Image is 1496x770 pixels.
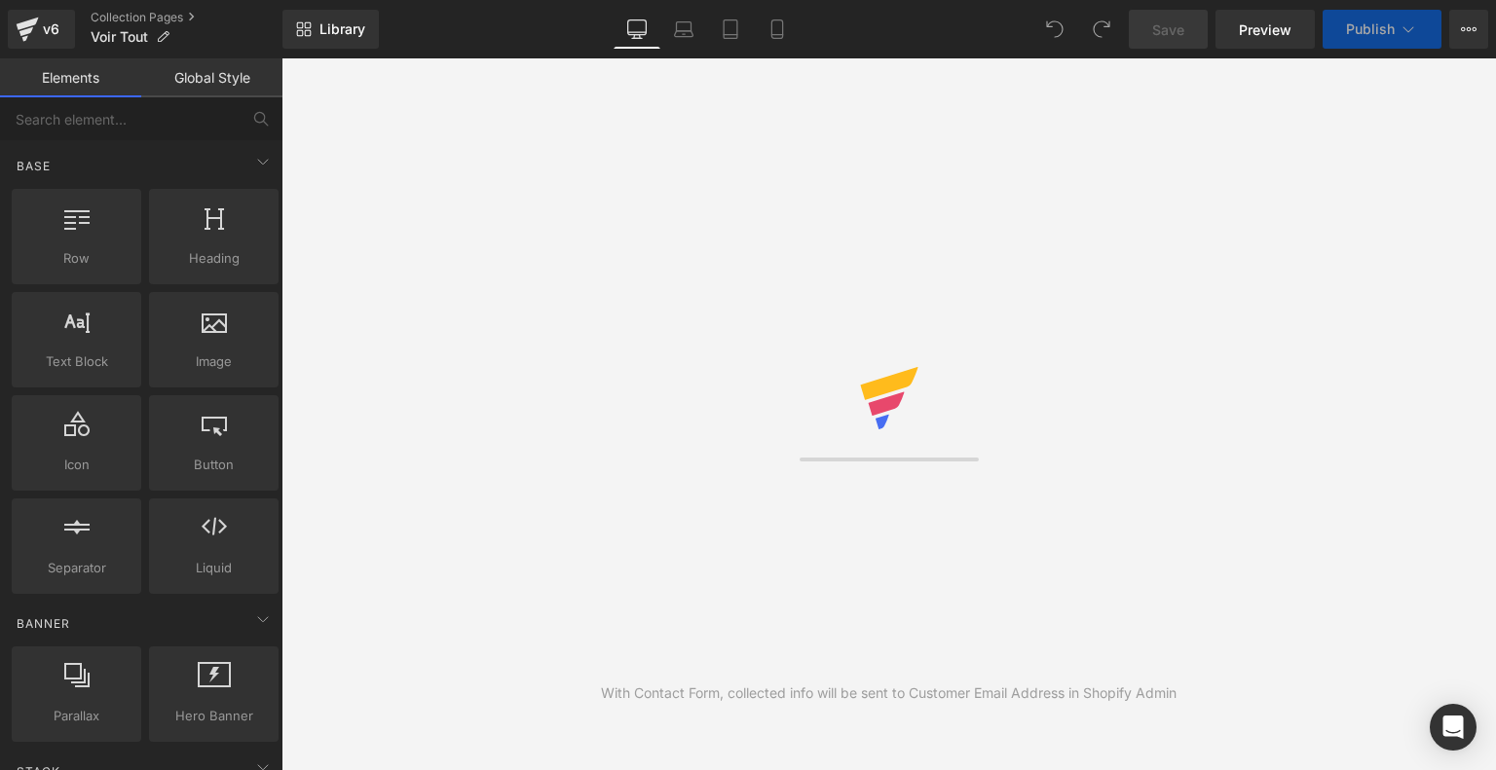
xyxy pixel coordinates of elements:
button: Undo [1035,10,1074,49]
span: Text Block [18,351,135,372]
span: Publish [1346,21,1395,37]
span: Parallax [18,706,135,726]
span: Base [15,157,53,175]
span: Heading [155,248,273,269]
a: Global Style [141,58,282,97]
span: Liquid [155,558,273,578]
span: Banner [15,614,72,633]
span: Button [155,455,273,475]
span: Row [18,248,135,269]
a: Collection Pages [91,10,282,25]
a: Laptop [660,10,707,49]
span: Library [319,20,365,38]
button: More [1449,10,1488,49]
span: Voir Tout [91,29,148,45]
a: New Library [282,10,379,49]
a: Mobile [754,10,801,49]
button: Redo [1082,10,1121,49]
div: v6 [39,17,63,42]
span: Hero Banner [155,706,273,726]
button: Publish [1323,10,1441,49]
span: Image [155,351,273,372]
a: Tablet [707,10,754,49]
span: Separator [18,558,135,578]
div: Open Intercom Messenger [1430,704,1477,751]
a: Preview [1215,10,1315,49]
span: Icon [18,455,135,475]
a: v6 [8,10,75,49]
span: Save [1152,19,1184,40]
a: Desktop [614,10,660,49]
div: With Contact Form, collected info will be sent to Customer Email Address in Shopify Admin [601,682,1177,704]
span: Preview [1239,19,1291,40]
